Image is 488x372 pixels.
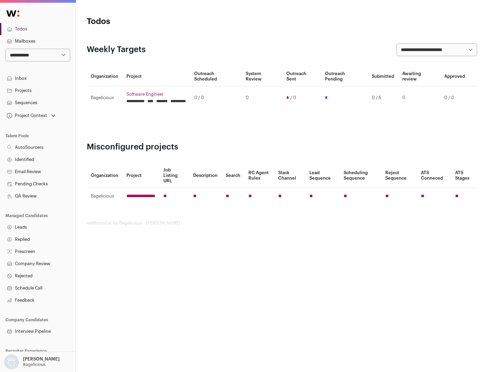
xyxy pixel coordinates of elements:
[290,95,296,100] span: / 0
[126,92,186,97] a: Software Engineer
[417,163,451,188] th: ATS Conneced
[189,163,222,188] th: Description
[87,142,477,153] h2: Misconfigured projects
[87,163,122,188] th: Organization
[398,86,440,110] td: 0
[321,67,367,86] th: Outreach Pending
[3,354,61,369] button: Open dropdown
[3,7,23,20] img: Wellfound
[122,163,159,188] th: Project
[242,67,282,86] th: System Review
[87,86,122,110] td: Bagelicious
[23,362,45,367] p: Bagelicious
[398,67,440,86] th: Awaiting review
[87,16,217,27] h1: Todos
[451,163,477,188] th: ATS Stages
[222,163,244,188] th: Search
[5,113,47,118] div: Project Context
[274,163,305,188] th: Slack Channel
[87,220,477,226] footer: wellfound:ai for Bagelicious - [PERSON_NAME]
[87,67,122,86] th: Organization
[5,111,57,120] button: Open dropdown
[87,44,146,55] h2: Weekly Targets
[282,67,321,86] th: Outreach Sent
[440,67,469,86] th: Approved
[340,163,381,188] th: Scheduling Sequence
[190,86,242,110] td: 0 / 0
[244,163,274,188] th: RC Agent Rules
[242,86,282,110] td: 0
[368,67,398,86] th: Submitted
[368,86,398,110] td: 0 / 6
[122,67,190,86] th: Project
[190,67,242,86] th: Outreach Scheduled
[23,356,60,362] p: [PERSON_NAME]
[440,86,469,110] td: 0 / 0
[159,163,189,188] th: Job Listing URL
[87,188,122,205] td: Bagelicious
[4,354,19,369] img: nopic.png
[381,163,417,188] th: Reject Sequence
[305,163,340,188] th: Lead Sequence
